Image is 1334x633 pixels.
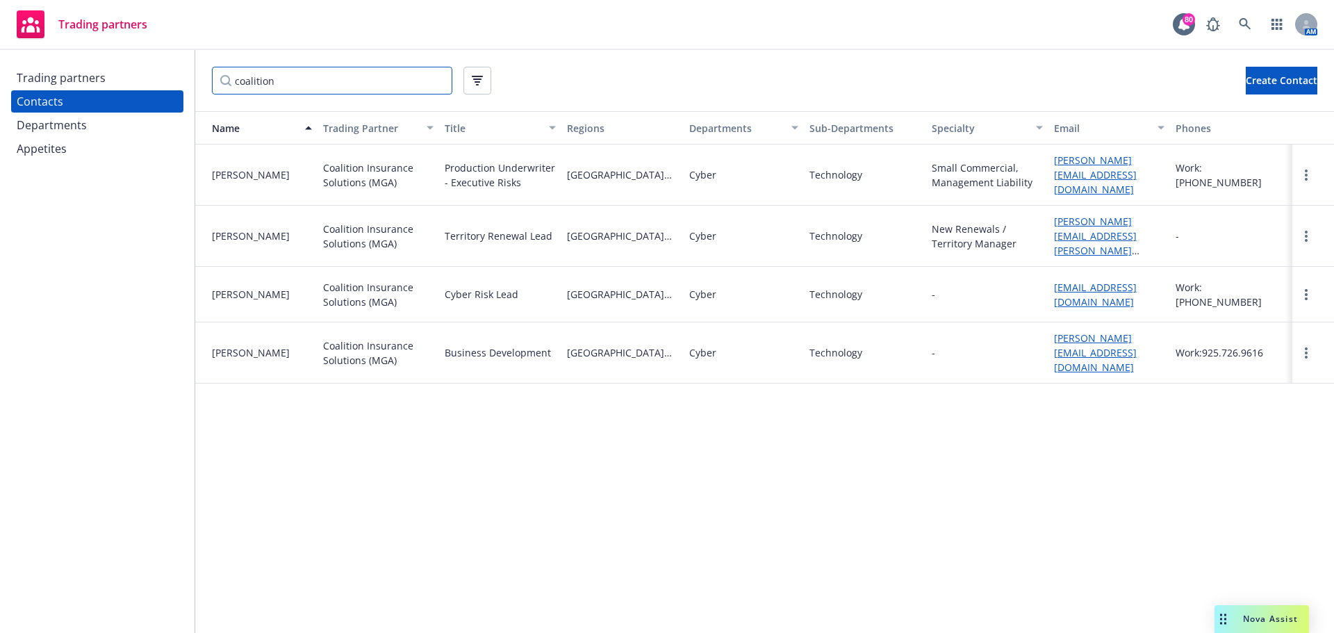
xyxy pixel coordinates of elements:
[561,111,684,145] button: Regions
[1054,215,1137,272] a: [PERSON_NAME][EMAIL_ADDRESS][PERSON_NAME][DOMAIN_NAME]
[926,111,1048,145] button: Specialty
[932,222,1043,251] div: New Renewals / Territory Manager
[323,121,419,135] div: Trading Partner
[689,167,716,182] div: Cyber
[212,67,452,94] input: Filter by keyword...
[318,111,440,145] button: Trading Partner
[445,161,556,190] div: Production Underwriter - Executive Risks
[809,229,921,243] span: Technology
[11,90,183,113] a: Contacts
[17,114,87,136] div: Departments
[17,67,106,89] div: Trading partners
[445,287,518,302] div: Cyber Risk Lead
[58,19,147,30] span: Trading partners
[809,167,921,182] span: Technology
[439,111,561,145] button: Title
[567,229,678,243] span: [GEOGRAPHIC_DATA][US_STATE]
[804,111,926,145] button: Sub-Departments
[201,121,297,135] div: Name
[932,121,1028,135] div: Specialty
[445,121,541,135] div: Title
[212,167,312,182] div: [PERSON_NAME]
[1054,331,1137,374] a: [PERSON_NAME][EMAIL_ADDRESS][DOMAIN_NAME]
[1176,121,1287,135] div: Phones
[212,229,312,243] div: [PERSON_NAME]
[17,138,67,160] div: Appetites
[1263,10,1291,38] a: Switch app
[11,114,183,136] a: Departments
[323,280,434,309] div: Coalition Insurance Solutions (MGA)
[567,121,678,135] div: Regions
[1214,605,1309,633] button: Nova Assist
[689,287,716,302] div: Cyber
[11,5,153,44] a: Trading partners
[932,161,1043,190] div: Small Commercial, Management Liability
[1176,280,1287,309] div: Work: [PHONE_NUMBER]
[689,121,783,135] div: Departments
[1214,605,1232,633] div: Drag to move
[932,345,935,360] div: -
[1054,121,1150,135] div: Email
[11,138,183,160] a: Appetites
[1183,13,1195,26] div: 80
[1176,229,1179,243] div: -
[17,90,63,113] div: Contacts
[323,222,434,251] div: Coalition Insurance Solutions (MGA)
[809,345,921,360] span: Technology
[212,345,312,360] div: [PERSON_NAME]
[1054,154,1137,196] a: [PERSON_NAME][EMAIL_ADDRESS][DOMAIN_NAME]
[1054,281,1137,309] a: [EMAIL_ADDRESS][DOMAIN_NAME]
[689,345,716,360] div: Cyber
[1246,67,1317,94] button: Create Contact
[1298,167,1315,183] a: more
[445,229,552,243] div: Territory Renewal Lead
[1298,345,1315,361] a: more
[323,338,434,368] div: Coalition Insurance Solutions (MGA)
[1048,111,1171,145] button: Email
[445,345,551,360] div: Business Development
[1231,10,1259,38] a: Search
[809,121,921,135] div: Sub-Departments
[689,229,716,243] div: Cyber
[1243,613,1298,625] span: Nova Assist
[1176,161,1287,190] div: Work: [PHONE_NUMBER]
[1298,228,1315,245] a: more
[323,161,434,190] div: Coalition Insurance Solutions (MGA)
[567,345,678,360] span: [GEOGRAPHIC_DATA][US_STATE]
[1298,286,1315,303] a: more
[11,67,183,89] a: Trading partners
[195,111,318,145] button: Name
[212,287,312,302] div: [PERSON_NAME]
[809,287,921,302] span: Technology
[1199,10,1227,38] a: Report a Bug
[567,287,678,302] span: [GEOGRAPHIC_DATA][US_STATE]
[567,167,678,182] span: [GEOGRAPHIC_DATA][US_STATE]
[1170,111,1292,145] button: Phones
[932,287,935,302] div: -
[1246,74,1317,87] span: Create Contact
[684,111,804,145] button: Departments
[1176,345,1287,360] div: Work: 925.726.9616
